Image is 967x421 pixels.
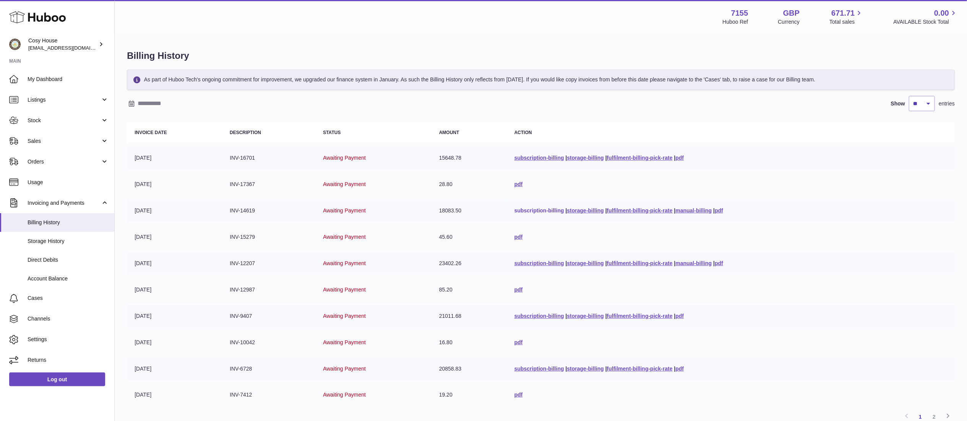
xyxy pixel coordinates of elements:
a: pdf [676,155,684,161]
td: INV-7412 [222,384,315,406]
span: Awaiting Payment [323,287,366,293]
td: 21011.68 [431,305,507,327]
td: [DATE] [127,252,222,275]
span: Stock [28,117,101,124]
div: As part of Huboo Tech's ongoing commitment for improvement, we upgraded our finance system in Jan... [127,70,955,90]
span: | [605,313,607,319]
div: Currency [778,18,800,26]
a: manual-billing [676,207,712,214]
span: My Dashboard [28,76,109,83]
td: INV-15279 [222,226,315,248]
span: Channels [28,315,109,322]
span: entries [939,100,955,107]
strong: 7155 [731,8,748,18]
a: manual-billing [676,260,712,266]
td: [DATE] [127,279,222,301]
td: 28.80 [431,173,507,196]
td: INV-14619 [222,199,315,222]
span: | [674,155,676,161]
img: internalAdmin-7155@internal.huboo.com [9,39,21,50]
a: Log out [9,372,105,386]
span: 671.71 [831,8,855,18]
a: 671.71 Total sales [829,8,863,26]
a: subscription-billing [514,155,564,161]
span: Awaiting Payment [323,155,366,161]
span: | [566,366,567,372]
td: 16.80 [431,331,507,354]
td: 45.60 [431,226,507,248]
td: 18083.50 [431,199,507,222]
td: [DATE] [127,331,222,354]
strong: Status [323,130,341,135]
span: Awaiting Payment [323,207,366,214]
span: | [566,313,567,319]
a: pdf [715,260,723,266]
span: Cases [28,295,109,302]
div: Huboo Ref [723,18,748,26]
label: Show [891,100,905,107]
a: storage-billing [567,155,604,161]
td: 23402.26 [431,252,507,275]
td: [DATE] [127,199,222,222]
span: Invoicing and Payments [28,199,101,207]
td: [DATE] [127,226,222,248]
span: Direct Debits [28,256,109,264]
a: pdf [514,339,523,345]
span: Usage [28,179,109,186]
a: storage-billing [567,260,604,266]
span: | [605,366,607,372]
a: pdf [715,207,723,214]
a: storage-billing [567,207,604,214]
td: INV-16701 [222,147,315,169]
span: Listings [28,96,101,104]
a: pdf [514,181,523,187]
strong: Action [514,130,532,135]
td: 85.20 [431,279,507,301]
strong: Invoice Date [135,130,167,135]
a: pdf [514,287,523,293]
a: subscription-billing [514,366,564,372]
span: | [566,260,567,266]
span: | [674,260,676,266]
a: storage-billing [567,366,604,372]
a: fulfilment-billing-pick-rate [607,313,673,319]
a: pdf [676,366,684,372]
td: 20858.83 [431,358,507,380]
span: | [605,207,607,214]
a: fulfilment-billing-pick-rate [607,366,673,372]
h1: Billing History [127,50,955,62]
span: Total sales [829,18,863,26]
td: 15648.78 [431,147,507,169]
span: | [674,313,676,319]
span: Storage History [28,238,109,245]
span: Awaiting Payment [323,392,366,398]
a: fulfilment-billing-pick-rate [607,260,673,266]
td: 19.20 [431,384,507,406]
strong: Description [230,130,261,135]
span: Awaiting Payment [323,260,366,266]
span: Billing History [28,219,109,226]
span: | [674,366,676,372]
span: Awaiting Payment [323,181,366,187]
a: pdf [514,392,523,398]
span: | [713,207,715,214]
td: INV-12207 [222,252,315,275]
span: Awaiting Payment [323,313,366,319]
a: subscription-billing [514,313,564,319]
span: Settings [28,336,109,343]
strong: Amount [439,130,459,135]
td: [DATE] [127,358,222,380]
td: INV-12987 [222,279,315,301]
span: Awaiting Payment [323,234,366,240]
span: AVAILABLE Stock Total [893,18,958,26]
span: Sales [28,138,101,145]
a: pdf [514,234,523,240]
a: subscription-billing [514,260,564,266]
a: subscription-billing [514,207,564,214]
span: | [566,155,567,161]
span: Awaiting Payment [323,339,366,345]
span: | [605,155,607,161]
td: INV-9407 [222,305,315,327]
span: Account Balance [28,275,109,282]
a: 0.00 AVAILABLE Stock Total [893,8,958,26]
